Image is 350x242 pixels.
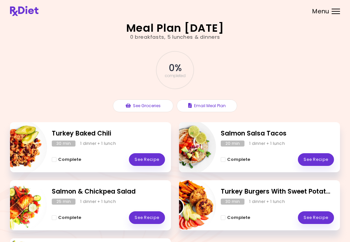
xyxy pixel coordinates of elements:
[80,199,116,205] div: 1 dinner + 1 lunch
[113,99,173,112] button: See Groceries
[169,62,181,74] span: 0 %
[221,156,250,164] button: Complete - Salmon Salsa Tacos
[221,129,334,139] h2: Salmon Salsa Tacos
[129,153,165,166] a: See Recipe - Turkey Baked Chili
[10,6,38,16] img: RxDiet
[52,129,165,139] h2: Turkey Baked Chili
[221,199,244,205] div: 30 min
[177,99,237,112] button: Email Meal Plan
[227,157,250,162] span: Complete
[58,215,81,220] span: Complete
[130,33,220,41] div: 0 breakfasts , 5 lunches & dinners
[221,187,334,197] h2: Turkey Burgers With Sweet Potato Fries
[161,178,216,233] img: Info - Turkey Burgers With Sweet Potato Fries
[312,8,329,14] span: Menu
[52,141,75,147] div: 30 min
[221,141,244,147] div: 20 min
[80,141,116,147] div: 1 dinner + 1 lunch
[52,187,165,197] h2: Salmon & Chickpea Salad
[161,119,216,175] img: Info - Salmon Salsa Tacos
[249,141,285,147] div: 1 dinner + 1 lunch
[126,23,224,33] h2: Meal Plan [DATE]
[58,157,81,162] span: Complete
[249,199,285,205] div: 1 dinner + 1 lunch
[129,211,165,224] a: See Recipe - Salmon & Chickpea Salad
[52,199,75,205] div: 25 min
[52,156,81,164] button: Complete - Turkey Baked Chili
[165,74,186,78] span: completed
[298,211,334,224] a: See Recipe - Turkey Burgers With Sweet Potato Fries
[221,214,250,222] button: Complete - Turkey Burgers With Sweet Potato Fries
[298,153,334,166] a: See Recipe - Salmon Salsa Tacos
[52,214,81,222] button: Complete - Salmon & Chickpea Salad
[227,215,250,220] span: Complete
